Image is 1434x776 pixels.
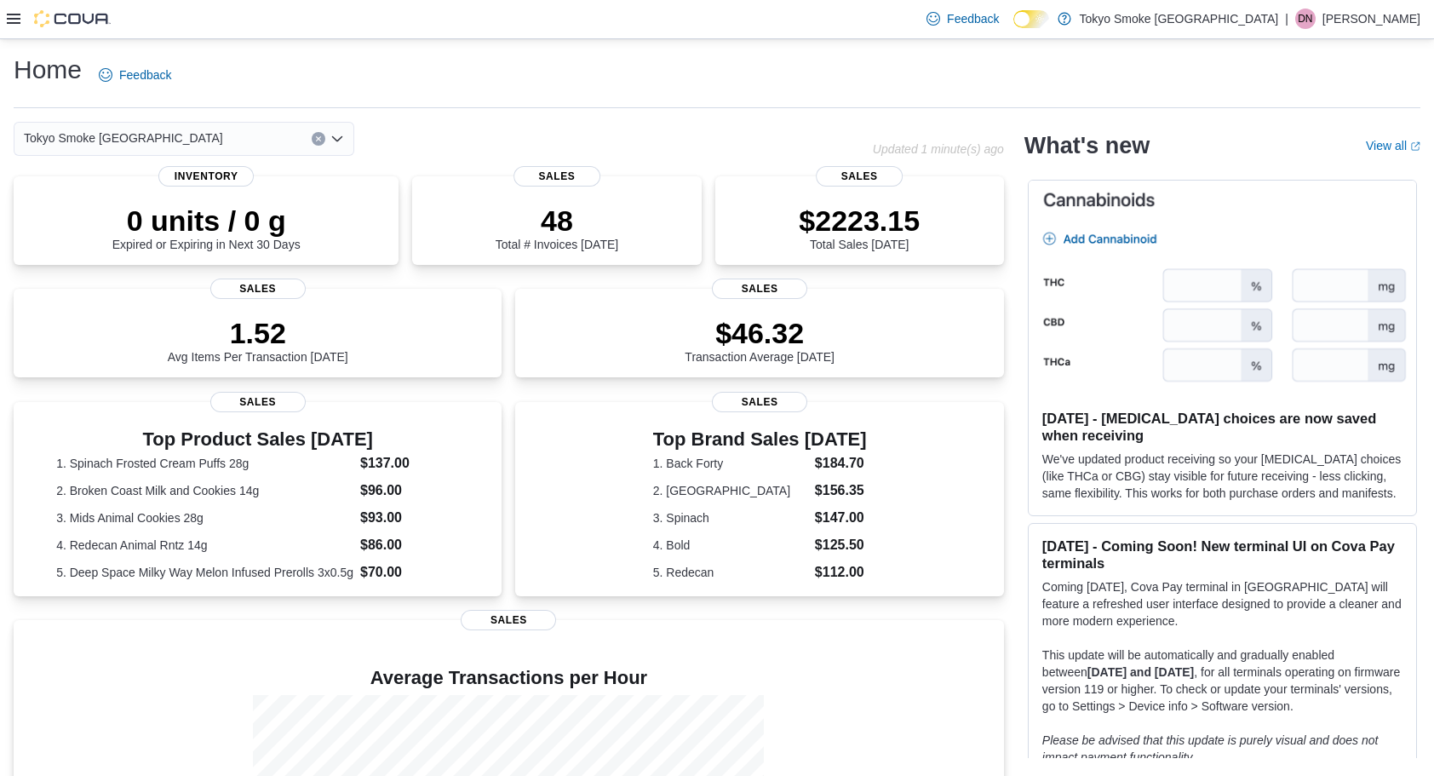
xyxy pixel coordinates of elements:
[56,564,353,581] dt: 5. Deep Space Milky Way Melon Infused Prerolls 3x0.5g
[496,204,618,251] div: Total # Invoices [DATE]
[816,166,903,187] span: Sales
[815,508,867,528] dd: $147.00
[653,429,867,450] h3: Top Brand Sales [DATE]
[56,429,459,450] h3: Top Product Sales [DATE]
[815,535,867,555] dd: $125.50
[330,132,344,146] button: Open list of options
[1285,9,1288,29] p: |
[815,480,867,501] dd: $156.35
[360,535,459,555] dd: $86.00
[360,562,459,583] dd: $70.00
[799,204,920,238] p: $2223.15
[56,537,353,554] dt: 4. Redecan Animal Rntz 14g
[168,316,348,364] div: Avg Items Per Transaction [DATE]
[1042,451,1402,502] p: We've updated product receiving so your [MEDICAL_DATA] choices (like THCa or CBG) stay visible fo...
[653,455,808,472] dt: 1. Back Forty
[920,2,1006,36] a: Feedback
[799,204,920,251] div: Total Sales [DATE]
[1080,9,1279,29] p: Tokyo Smoke [GEOGRAPHIC_DATA]
[653,509,808,526] dt: 3. Spinach
[653,482,808,499] dt: 2. [GEOGRAPHIC_DATA]
[119,66,171,83] span: Feedback
[712,392,807,412] span: Sales
[1042,410,1402,444] h3: [DATE] - [MEDICAL_DATA] choices are now saved when receiving
[1366,139,1420,152] a: View allExternal link
[1322,9,1420,29] p: [PERSON_NAME]
[210,279,306,299] span: Sales
[1295,9,1316,29] div: Danica Newman
[34,10,111,27] img: Cova
[685,316,835,350] p: $46.32
[685,316,835,364] div: Transaction Average [DATE]
[815,562,867,583] dd: $112.00
[112,204,301,238] p: 0 units / 0 g
[1042,647,1402,715] p: This update will be automatically and gradually enabled between , for all terminals operating on ...
[653,564,808,581] dt: 5. Redecan
[1042,578,1402,629] p: Coming [DATE], Cova Pay terminal in [GEOGRAPHIC_DATA] will feature a refreshed user interface des...
[56,509,353,526] dt: 3. Mids Animal Cookies 28g
[1298,9,1312,29] span: DN
[815,453,867,474] dd: $184.70
[712,279,807,299] span: Sales
[158,166,254,187] span: Inventory
[168,316,348,350] p: 1.52
[92,58,178,92] a: Feedback
[112,204,301,251] div: Expired or Expiring in Next 30 Days
[653,537,808,554] dt: 4. Bold
[360,453,459,474] dd: $137.00
[210,392,306,412] span: Sales
[56,482,353,499] dt: 2. Broken Coast Milk and Cookies 14g
[1013,28,1014,29] span: Dark Mode
[312,132,325,146] button: Clear input
[56,455,353,472] dt: 1. Spinach Frosted Cream Puffs 28g
[461,610,556,630] span: Sales
[1042,733,1379,764] em: Please be advised that this update is purely visual and does not impact payment functionality.
[1013,10,1049,28] input: Dark Mode
[496,204,618,238] p: 48
[1042,537,1402,572] h3: [DATE] - Coming Soon! New terminal UI on Cova Pay terminals
[14,53,82,87] h1: Home
[947,10,999,27] span: Feedback
[873,142,1004,156] p: Updated 1 minute(s) ago
[513,166,600,187] span: Sales
[24,128,223,148] span: Tokyo Smoke [GEOGRAPHIC_DATA]
[1024,132,1150,159] h2: What's new
[360,508,459,528] dd: $93.00
[360,480,459,501] dd: $96.00
[1087,665,1194,679] strong: [DATE] and [DATE]
[27,668,990,688] h4: Average Transactions per Hour
[1410,141,1420,152] svg: External link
